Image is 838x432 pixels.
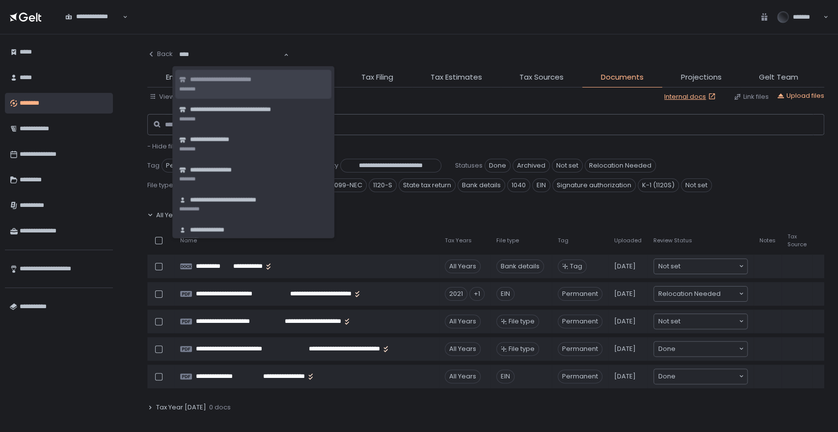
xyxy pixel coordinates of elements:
[156,403,206,412] span: Tax Year [DATE]
[680,317,738,326] input: Search for option
[173,44,289,65] div: Search for option
[361,72,393,83] span: Tax Filing
[653,237,692,244] span: Review Status
[654,287,747,301] div: Search for option
[681,178,712,192] span: Not set
[469,287,485,301] div: +1
[147,142,186,151] span: - Hide filters
[162,159,206,173] span: Permanent
[558,237,568,244] span: Tag
[552,178,636,192] span: Signature authorization
[301,178,326,192] span: 7004
[455,161,483,170] span: Statuses
[496,259,544,273] div: Bank details
[654,342,747,356] div: Search for option
[654,314,747,329] div: Search for option
[681,72,722,83] span: Projections
[601,72,644,83] span: Documents
[676,372,738,381] input: Search for option
[166,72,186,83] span: Entity
[284,72,324,83] span: Roadmaps
[558,370,602,383] span: Permanent
[59,7,128,28] div: Search for option
[570,262,582,271] span: Tag
[614,237,642,244] span: Uploaded
[614,262,636,271] span: [DATE]
[777,91,824,100] button: Upload files
[658,261,680,271] span: Not set
[147,161,160,170] span: Tag
[149,92,217,101] button: View by: Tax years
[147,44,173,64] button: Back
[186,211,208,220] span: 5 docs
[175,178,246,192] span: Financial statement
[179,50,283,59] input: Search for option
[180,237,197,244] span: Name
[787,233,807,248] span: Tax Source
[399,178,456,192] span: State tax return
[664,92,718,101] a: Internal docs
[759,72,798,83] span: Gelt Team
[445,287,467,301] div: 2021
[733,92,769,101] button: Link files
[496,237,519,244] span: File type
[328,178,367,192] span: 1099-NEC
[658,344,676,354] span: Done
[369,178,397,192] span: 1120-S
[680,261,738,271] input: Search for option
[654,369,747,384] div: Search for option
[208,159,266,173] span: Tax Documents
[485,159,511,173] span: Done
[445,237,472,244] span: Tax Years
[496,287,514,301] div: EIN
[513,159,550,173] span: Archived
[147,181,173,190] span: File type
[585,159,656,173] span: Relocation Needed
[658,289,721,299] span: Relocation Needed
[445,259,481,273] div: All Years
[509,317,535,326] span: File type
[676,344,738,354] input: Search for option
[147,142,186,151] button: - Hide filters
[721,289,738,299] input: Search for option
[496,370,514,383] div: EIN
[322,161,338,170] span: Entity
[558,342,602,356] span: Permanent
[209,403,231,412] span: 0 docs
[532,178,550,192] span: EIN
[445,342,481,356] div: All Years
[431,72,482,83] span: Tax Estimates
[445,315,481,328] div: All Years
[558,315,602,328] span: Permanent
[223,72,246,83] span: To-Do
[614,317,636,326] span: [DATE]
[654,259,747,274] div: Search for option
[248,178,299,192] span: Spreadsheet
[638,178,679,192] span: K-1 (1120S)
[658,372,676,381] span: Done
[552,159,583,173] span: Not set
[759,237,776,244] span: Notes
[614,345,636,353] span: [DATE]
[614,372,636,381] span: [DATE]
[156,211,183,220] span: All Years
[268,159,308,173] span: Tax Filings
[558,287,602,301] span: Permanent
[65,21,122,31] input: Search for option
[507,178,530,192] span: 1040
[509,345,535,353] span: File type
[519,72,564,83] span: Tax Sources
[658,317,680,326] span: Not set
[614,289,636,298] span: [DATE]
[458,178,505,192] span: Bank details
[147,50,173,58] div: Back
[445,370,481,383] div: All Years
